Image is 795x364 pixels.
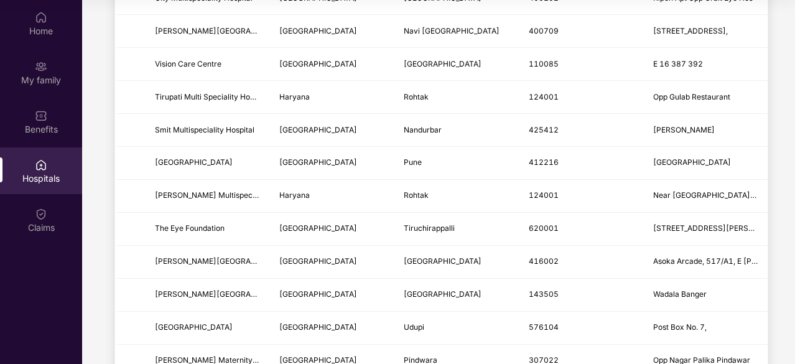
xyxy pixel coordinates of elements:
[279,223,357,233] span: [GEOGRAPHIC_DATA]
[529,157,559,167] span: 412216
[404,125,442,134] span: Nandurbar
[35,110,47,122] img: svg+xml;base64,PHN2ZyBpZD0iQmVuZWZpdHMiIHhtbG5zPSJodHRwOi8vd3d3LnczLm9yZy8yMDAwL3N2ZyIgd2lkdGg9Ij...
[394,180,518,213] td: Rohtak
[145,279,269,312] td: Kahlon Hospital
[155,59,221,68] span: Vision Care Centre
[155,223,225,233] span: The Eye Foundation
[394,147,518,180] td: Pune
[145,48,269,81] td: Vision Care Centre
[404,157,422,167] span: Pune
[529,92,559,101] span: 124001
[643,147,768,180] td: Nagar Punehighway Road
[145,147,269,180] td: Shree Hospital
[394,246,518,279] td: Kolhapur
[643,213,768,246] td: No 27 Willians Road
[279,26,357,35] span: [GEOGRAPHIC_DATA]
[394,312,518,345] td: Udupi
[279,59,357,68] span: [GEOGRAPHIC_DATA]
[529,322,559,332] span: 576104
[145,81,269,114] td: Tirupati Multi Speciality Hospital
[529,59,559,68] span: 110085
[269,279,394,312] td: Punjab
[155,289,294,299] span: [PERSON_NAME][GEOGRAPHIC_DATA]
[279,157,357,167] span: [GEOGRAPHIC_DATA]
[155,157,233,167] span: [GEOGRAPHIC_DATA]
[394,114,518,147] td: Nandurbar
[269,48,394,81] td: Delhi
[35,159,47,171] img: svg+xml;base64,PHN2ZyBpZD0iSG9zcGl0YWxzIiB4bWxucz0iaHR0cDovL3d3dy53My5vcmcvMjAwMC9zdmciIHdpZHRoPS...
[155,92,269,101] span: Tirupati Multi Speciality Hospital
[35,208,47,220] img: svg+xml;base64,PHN2ZyBpZD0iQ2xhaW0iIHhtbG5zPSJodHRwOi8vd3d3LnczLm9yZy8yMDAwL3N2ZyIgd2lkdGg9IjIwIi...
[643,48,768,81] td: E 16 387 392
[279,190,310,200] span: Haryana
[529,190,559,200] span: 124001
[155,322,233,332] span: [GEOGRAPHIC_DATA]
[643,246,768,279] td: Asoka Arcade, 517/A1, E Ward
[404,190,429,200] span: Rohtak
[643,180,768,213] td: Near Air Subhas Road
[529,125,559,134] span: 425412
[145,312,269,345] td: Kasturba Hospital
[269,15,394,48] td: Maharashtra
[404,256,481,266] span: [GEOGRAPHIC_DATA]
[404,92,429,101] span: Rohtak
[529,256,559,266] span: 416002
[404,26,500,35] span: Navi [GEOGRAPHIC_DATA]
[269,180,394,213] td: Haryana
[269,81,394,114] td: Haryana
[269,213,394,246] td: Tamil Nadu
[279,92,310,101] span: Haryana
[155,125,254,134] span: Smit Multispeciality Hospital
[643,81,768,114] td: Opp Gulab Restaurant
[394,279,518,312] td: Gurdaspur
[269,114,394,147] td: Maharashtra
[269,312,394,345] td: Karnataka
[643,312,768,345] td: Post Box No. 7,
[394,15,518,48] td: Navi Mumbai
[404,322,424,332] span: Udupi
[643,279,768,312] td: Wadala Banger
[279,125,357,134] span: [GEOGRAPHIC_DATA]
[279,256,357,266] span: [GEOGRAPHIC_DATA]
[529,223,559,233] span: 620001
[394,213,518,246] td: Tiruchirappalli
[145,180,269,213] td: Mann Multispeciality Hospital
[145,15,269,48] td: Rajpal Hospital And Institute
[269,246,394,279] td: Maharashtra
[653,125,715,134] span: [PERSON_NAME]
[155,256,355,266] span: [PERSON_NAME][GEOGRAPHIC_DATA]-Tararanl Chowk
[653,223,788,233] span: [STREET_ADDRESS][PERSON_NAME]
[643,15,768,48] td: Plot No-13,Sector-10,
[653,26,728,35] span: [STREET_ADDRESS],
[404,223,455,233] span: Tiruchirappalli
[35,11,47,24] img: svg+xml;base64,PHN2ZyBpZD0iSG9tZSIgeG1sbnM9Imh0dHA6Ly93d3cudzMub3JnLzIwMDAvc3ZnIiB3aWR0aD0iMjAiIG...
[529,289,559,299] span: 143505
[394,48,518,81] td: New Delhi
[145,246,269,279] td: Contacare Eye Hospital-Tararanl Chowk
[155,26,294,35] span: [PERSON_NAME][GEOGRAPHIC_DATA]
[404,289,481,299] span: [GEOGRAPHIC_DATA]
[279,289,357,299] span: [GEOGRAPHIC_DATA]
[155,190,300,200] span: [PERSON_NAME] Multispeciality Hospital
[529,26,559,35] span: 400709
[35,60,47,73] img: svg+xml;base64,PHN2ZyB3aWR0aD0iMjAiIGhlaWdodD0iMjAiIHZpZXdCb3g9IjAgMCAyMCAyMCIgZmlsbD0ibm9uZSIgeG...
[404,59,481,68] span: [GEOGRAPHIC_DATA]
[653,322,707,332] span: Post Box No. 7,
[643,114,768,147] td: Korit Naka
[653,92,730,101] span: Opp Gulab Restaurant
[653,289,707,299] span: Wadala Banger
[145,213,269,246] td: The Eye Foundation
[653,157,731,167] span: [GEOGRAPHIC_DATA]
[269,147,394,180] td: Maharashtra
[394,81,518,114] td: Rohtak
[653,59,703,68] span: E 16 387 392
[145,114,269,147] td: Smit Multispeciality Hospital
[279,322,357,332] span: [GEOGRAPHIC_DATA]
